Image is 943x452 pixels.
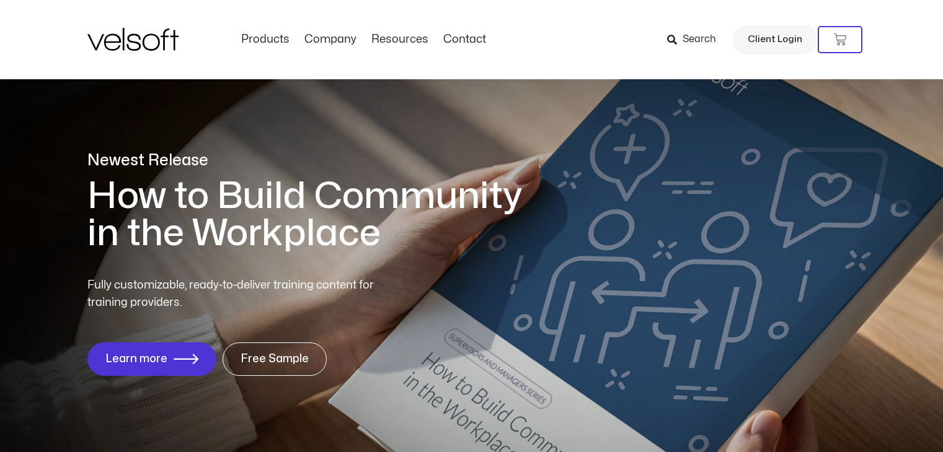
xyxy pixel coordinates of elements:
[667,29,725,50] a: Search
[683,32,716,48] span: Search
[87,178,540,252] h1: How to Build Community in the Workplace
[87,277,396,311] p: Fully customizable, ready-to-deliver training content for training providers.
[87,342,216,376] a: Learn more
[748,32,802,48] span: Client Login
[223,342,327,376] a: Free Sample
[732,25,818,54] a: Client Login
[87,28,179,51] img: Velsoft Training Materials
[234,33,297,46] a: ProductsMenu Toggle
[105,353,167,365] span: Learn more
[87,150,540,172] p: Newest Release
[297,33,364,46] a: CompanyMenu Toggle
[364,33,436,46] a: ResourcesMenu Toggle
[241,353,309,365] span: Free Sample
[234,33,494,46] nav: Menu
[436,33,494,46] a: ContactMenu Toggle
